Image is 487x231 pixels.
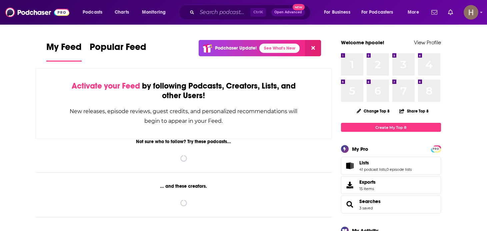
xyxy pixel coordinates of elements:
[69,81,298,101] div: by following Podcasts, Creators, Lists, and other Users!
[359,167,386,172] a: 41 podcast lists
[464,5,478,20] img: User Profile
[83,8,102,17] span: Podcasts
[90,41,146,57] span: Popular Feed
[293,4,305,10] span: New
[399,105,429,117] button: Share Top 8
[324,8,350,17] span: For Business
[359,179,376,185] span: Exports
[69,107,298,126] div: New releases, episode reviews, guest credits, and personalized recommendations will begin to appe...
[359,198,381,204] a: Searches
[319,7,359,18] button: open menu
[110,7,133,18] a: Charts
[403,7,427,18] button: open menu
[142,8,166,17] span: Monitoring
[464,5,478,20] button: Show profile menu
[185,5,317,20] div: Search podcasts, credits, & more...
[341,123,441,132] a: Create My Top 8
[197,7,250,18] input: Search podcasts, credits, & more...
[359,206,373,210] a: 3 saved
[432,146,440,151] span: PRO
[271,8,305,16] button: Open AdvancedNew
[115,8,129,17] span: Charts
[250,8,266,17] span: Ctrl K
[90,41,146,62] a: Popular Feed
[36,183,332,189] div: ... and these creators.
[343,180,357,190] span: Exports
[445,7,456,18] a: Show notifications dropdown
[215,45,257,51] p: Podchaser Update!
[359,186,376,191] span: 15 items
[5,6,69,19] img: Podchaser - Follow, Share and Rate Podcasts
[274,11,302,14] span: Open Advanced
[359,160,369,166] span: Lists
[341,157,441,175] span: Lists
[46,41,82,62] a: My Feed
[464,5,478,20] span: Logged in as hpoole
[408,8,419,17] span: More
[429,7,440,18] a: Show notifications dropdown
[353,107,394,115] button: Change Top 8
[352,146,368,152] div: My Pro
[432,146,440,151] a: PRO
[259,44,300,53] a: See What's New
[386,167,386,172] span: ,
[414,39,441,46] a: View Profile
[46,41,82,57] span: My Feed
[357,7,403,18] button: open menu
[341,195,441,213] span: Searches
[359,160,412,166] a: Lists
[343,200,357,209] a: Searches
[341,176,441,194] a: Exports
[72,81,140,91] span: Activate your Feed
[36,139,332,144] div: Not sure who to follow? Try these podcasts...
[341,39,384,46] a: Welcome hpoole!
[361,8,393,17] span: For Podcasters
[78,7,111,18] button: open menu
[386,167,412,172] a: 0 episode lists
[343,161,357,170] a: Lists
[137,7,174,18] button: open menu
